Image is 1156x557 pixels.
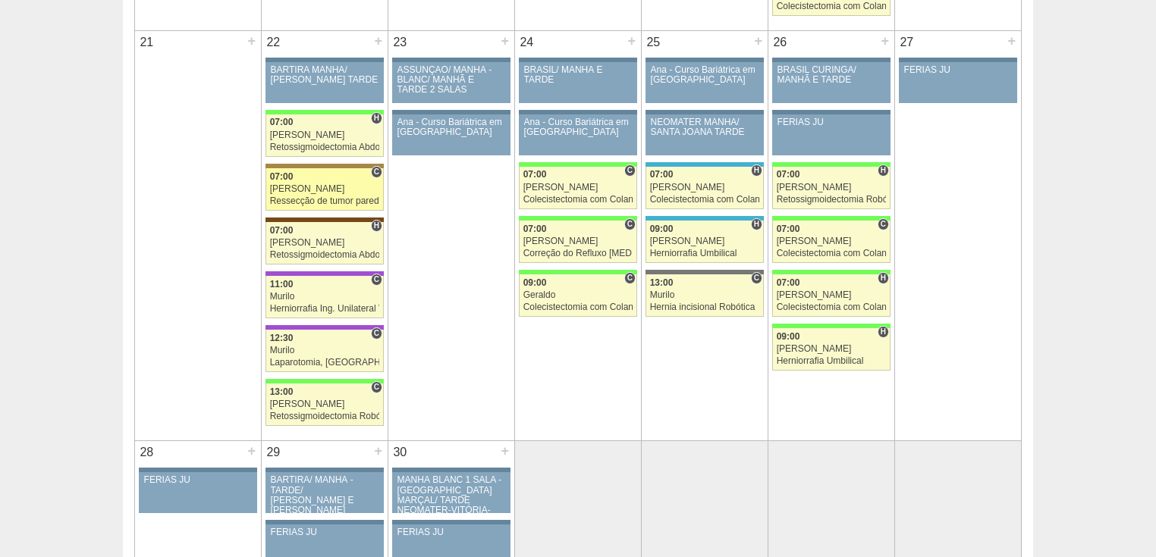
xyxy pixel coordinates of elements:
[777,344,887,354] div: [PERSON_NAME]
[262,441,285,464] div: 29
[624,272,636,284] span: Consultório
[270,130,380,140] div: [PERSON_NAME]
[388,31,412,54] div: 23
[371,327,382,340] span: Consultório
[270,238,380,248] div: [PERSON_NAME]
[139,472,257,513] a: FERIAS JU
[397,527,506,537] div: FERIAS JU
[646,167,764,209] a: H 07:00 [PERSON_NAME] Colecistectomia com Colangiografia VL
[751,218,762,230] span: Hospital
[245,31,258,51] div: +
[899,58,1017,62] div: Key: Aviso
[524,65,633,85] div: BRASIL/ MANHÃ E TARDE
[751,164,762,177] span: Hospital
[751,272,762,284] span: Consultório
[372,441,385,461] div: +
[642,31,665,54] div: 25
[265,330,384,372] a: C 12:30 Murilo Laparotomia, [GEOGRAPHIC_DATA], Drenagem, Bridas VL
[650,290,760,300] div: Murilo
[392,520,510,524] div: Key: Aviso
[777,249,887,258] div: Colecistectomia com Colangiografia VL
[262,31,285,54] div: 22
[498,441,511,461] div: +
[895,31,919,54] div: 27
[624,164,636,177] span: Consultório
[523,169,547,180] span: 07:00
[498,31,511,51] div: +
[772,62,891,103] a: BRASIL CURINGA/ MANHÃ E TARDE
[371,274,382,286] span: Consultório
[772,114,891,155] a: FERIAS JU
[624,218,636,230] span: Consultório
[524,117,633,137] div: Ana - Curso Bariátrica em [GEOGRAPHIC_DATA]
[265,271,384,276] div: Key: IFOR
[519,221,637,263] a: C 07:00 [PERSON_NAME] Correção do Refluxo [MEDICAL_DATA] esofágico Robótico
[523,224,547,234] span: 07:00
[519,110,637,114] div: Key: Aviso
[270,142,380,152] div: Retossigmoidectomia Abdominal VL
[772,167,891,209] a: H 07:00 [PERSON_NAME] Retossigmoidectomia Robótica
[646,216,764,221] div: Key: Neomater
[270,346,380,355] div: Murilo
[777,356,887,366] div: Herniorrafia Umbilical
[397,117,506,137] div: Ana - Curso Bariátrica em [GEOGRAPHIC_DATA]
[265,325,384,330] div: Key: IFOR
[650,195,760,205] div: Colecistectomia com Colangiografia VL
[265,168,384,211] a: C 07:00 [PERSON_NAME] Ressecção de tumor parede abdominal pélvica
[777,331,800,342] span: 09:00
[265,520,384,524] div: Key: Aviso
[392,110,510,114] div: Key: Aviso
[371,166,382,178] span: Consultório
[270,196,380,206] div: Ressecção de tumor parede abdominal pélvica
[650,302,760,312] div: Hernia incisional Robótica
[772,221,891,263] a: C 07:00 [PERSON_NAME] Colecistectomia com Colangiografia VL
[777,224,800,234] span: 07:00
[772,324,891,328] div: Key: Brasil
[752,31,765,51] div: +
[271,65,379,85] div: BARTIRA MANHÃ/ [PERSON_NAME] TARDE
[519,114,637,155] a: Ana - Curso Bariátrica em [GEOGRAPHIC_DATA]
[523,183,633,192] div: [PERSON_NAME]
[265,468,384,472] div: Key: Aviso
[270,386,294,397] span: 13:00
[519,167,637,209] a: C 07:00 [PERSON_NAME] Colecistectomia com Colangiografia VL
[392,472,510,513] a: MANHÃ BLANC 1 SALA -[GEOGRAPHIC_DATA] MARÇAL/ TARDE NEOMATER-VITÓRIA-BARTIRA
[270,171,294,182] span: 07:00
[650,249,760,258] div: Herniorrafia Umbilical
[270,184,380,194] div: [PERSON_NAME]
[777,236,887,246] div: [PERSON_NAME]
[270,279,294,289] span: 11:00
[777,277,800,288] span: 07:00
[371,112,382,124] span: Hospital
[265,472,384,513] a: BARTIRA/ MANHÃ - TARDE/ [PERSON_NAME] E [PERSON_NAME]
[139,468,257,472] div: Key: Aviso
[768,31,792,54] div: 26
[392,62,510,103] a: ASSUNÇÃO/ MANHÃ -BLANC/ MANHÃ E TARDE 2 SALAS
[904,65,1013,75] div: FERIAS JU
[265,222,384,264] a: H 07:00 [PERSON_NAME] Retossigmoidectomia Abdominal VL
[270,399,380,409] div: [PERSON_NAME]
[646,110,764,114] div: Key: Aviso
[270,304,380,314] div: Herniorrafia Ing. Unilateral VL
[519,274,637,317] a: C 09:00 Geraldo Colecistectomia com Colangiografia VL
[777,302,887,312] div: Colecistectomia com Colangiografia VL
[772,162,891,167] div: Key: Brasil
[397,475,506,525] div: MANHÃ BLANC 1 SALA -[GEOGRAPHIC_DATA] MARÇAL/ TARDE NEOMATER-VITÓRIA-BARTIRA
[245,441,258,461] div: +
[650,224,674,234] span: 09:00
[777,65,886,85] div: BRASIL CURINGA/ MANHÃ E TARDE
[777,183,887,192] div: [PERSON_NAME]
[265,110,384,114] div: Key: Brasil
[265,62,384,103] a: BARTIRA MANHÃ/ [PERSON_NAME] TARDE
[392,468,510,472] div: Key: Aviso
[388,441,412,464] div: 30
[270,411,380,421] div: Retossigmoidectomia Robótica
[523,290,633,300] div: Geraldo
[777,195,887,205] div: Retossigmoidectomia Robótica
[651,117,759,137] div: NEOMATER MANHÃ/ SANTA JOANA TARDE
[519,62,637,103] a: BRASIL/ MANHÃ E TARDE
[523,249,633,258] div: Correção do Refluxo [MEDICAL_DATA] esofágico Robótico
[1005,31,1018,51] div: +
[392,114,510,155] a: Ana - Curso Bariátrica em [GEOGRAPHIC_DATA]
[270,225,294,236] span: 07:00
